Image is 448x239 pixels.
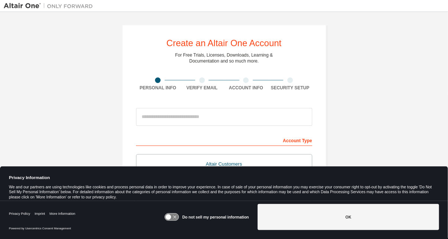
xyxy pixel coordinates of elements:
div: Personal Info [136,85,180,91]
div: Verify Email [180,85,224,91]
img: Altair One [4,2,97,10]
div: For Free Trials, Licenses, Downloads, Learning & Documentation and so much more. [175,52,273,64]
div: Security Setup [268,85,312,91]
div: Create an Altair One Account [167,39,282,48]
div: Altair Customers [141,159,307,169]
div: Account Info [224,85,268,91]
div: Account Type [136,134,312,146]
